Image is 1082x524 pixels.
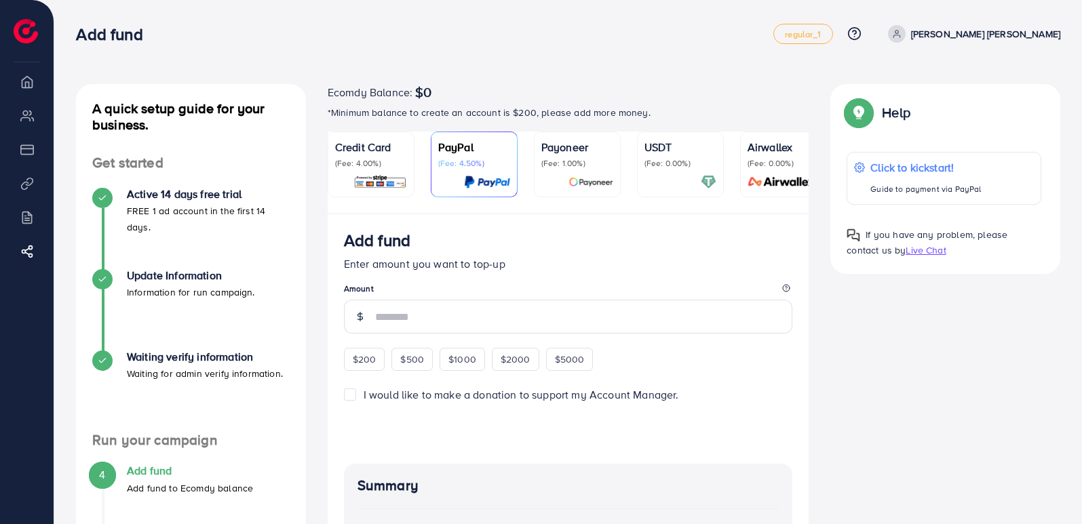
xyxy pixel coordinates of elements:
span: $500 [400,352,424,366]
span: $5000 [555,352,585,366]
p: (Fee: 0.00%) [644,158,716,169]
p: Guide to payment via PayPal [870,181,981,197]
h4: Add fund [127,464,253,477]
li: Waiting verify information [76,350,306,432]
h4: A quick setup guide for your business. [76,100,306,133]
h3: Add fund [344,230,410,250]
img: card [568,174,613,190]
p: (Fee: 4.50%) [438,158,510,169]
p: FREE 1 ad account in the first 14 days. [127,203,290,235]
p: Click to kickstart! [870,159,981,176]
span: 4 [99,467,105,483]
p: Enter amount you want to top-up [344,256,793,272]
p: (Fee: 1.00%) [541,158,613,169]
p: Information for run campaign. [127,284,255,300]
a: regular_1 [773,24,832,44]
span: I would like to make a donation to support my Account Manager. [364,387,679,402]
span: If you have any problem, please contact us by [847,228,1007,257]
h4: Summary [358,477,779,494]
span: $2000 [501,352,530,366]
span: Live Chat [906,243,946,257]
legend: Amount [344,283,793,300]
h4: Get started [76,155,306,172]
h4: Active 14 days free trial [127,188,290,201]
img: Popup guide [847,228,860,242]
p: Add fund to Ecomdy balance [127,480,253,496]
p: *Minimum balance to create an account is $200, please add more money. [328,104,809,121]
p: Help [882,104,910,121]
p: USDT [644,139,716,155]
img: card [464,174,510,190]
img: card [353,174,407,190]
img: card [701,174,716,190]
a: [PERSON_NAME] [PERSON_NAME] [883,25,1060,43]
img: card [743,174,819,190]
span: Ecomdy Balance: [328,84,412,100]
p: Credit Card [335,139,407,155]
li: Update Information [76,269,306,350]
h4: Run your campaign [76,432,306,449]
span: regular_1 [785,30,821,39]
p: (Fee: 4.00%) [335,158,407,169]
li: Active 14 days free trial [76,188,306,269]
p: (Fee: 0.00%) [748,158,819,169]
img: logo [14,19,38,43]
p: Waiting for admin verify information. [127,365,283,382]
span: $0 [415,84,431,100]
h4: Waiting verify information [127,350,283,363]
p: Payoneer [541,139,613,155]
span: $1000 [448,352,476,366]
p: PayPal [438,139,510,155]
h3: Add fund [76,24,153,44]
span: $200 [353,352,376,366]
p: [PERSON_NAME] [PERSON_NAME] [911,26,1060,42]
p: Airwallex [748,139,819,155]
h4: Update Information [127,269,255,282]
img: Popup guide [847,100,871,125]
